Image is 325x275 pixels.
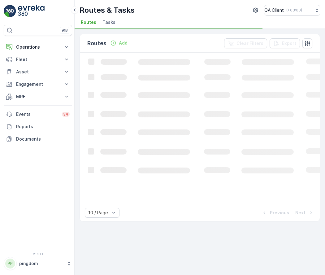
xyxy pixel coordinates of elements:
p: Operations [16,44,60,50]
p: 34 [63,112,68,117]
p: Engagement [16,81,60,87]
p: ( +03:00 ) [286,8,302,13]
button: Export [270,38,300,48]
button: Asset [4,66,72,78]
p: Documents [16,136,70,142]
p: Reports [16,124,70,130]
p: QA Client [264,7,284,13]
span: Tasks [102,19,115,25]
span: Routes [81,19,96,25]
span: v 1.51.1 [4,252,72,256]
a: Events34 [4,108,72,120]
p: Asset [16,69,60,75]
p: Routes [87,39,106,48]
button: Operations [4,41,72,53]
p: ⌘B [62,28,68,33]
button: Add [108,39,130,47]
a: Reports [4,120,72,133]
p: Export [282,40,296,46]
p: Events [16,111,58,117]
p: MRF [16,94,60,100]
p: pingdom [19,260,63,267]
button: Fleet [4,53,72,66]
p: Clear Filters [236,40,263,46]
img: logo_light-DOdMpM7g.png [18,5,45,17]
a: Documents [4,133,72,145]
img: logo [4,5,16,17]
p: Previous [270,210,289,216]
p: Add [119,40,128,46]
button: MRF [4,90,72,103]
div: PP [5,259,15,268]
p: Fleet [16,56,60,63]
button: Engagement [4,78,72,90]
button: Next [295,209,315,216]
button: QA Client(+03:00) [264,5,320,15]
button: PPpingdom [4,257,72,270]
button: Clear Filters [224,38,267,48]
p: Next [295,210,305,216]
button: Previous [261,209,290,216]
p: Routes & Tasks [80,5,135,15]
